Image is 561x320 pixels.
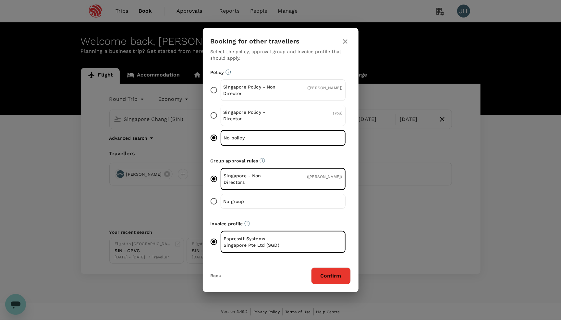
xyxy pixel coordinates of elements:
[211,38,300,45] h3: Booking for other travellers
[226,69,231,75] svg: Booking restrictions are based on the selected travel policy.
[224,235,283,248] p: Espressif Systems Singapore Pte Ltd (SGD)
[211,48,351,61] p: Select the policy, approval group and invoice profile that should apply.
[211,220,351,227] p: Invoice profile
[224,84,283,97] p: Singapore Policy - Non Director
[211,69,351,76] p: Policy
[224,135,283,141] p: No policy
[307,86,342,90] span: ( [PERSON_NAME] )
[224,109,283,122] p: Singapore Policy - Director
[224,198,283,205] p: No group
[307,174,342,179] span: ( [PERSON_NAME] )
[244,221,250,226] svg: The payment currency and company information are based on the selected invoice profile.
[224,172,283,185] p: Singapore - Non Directors
[333,111,343,115] span: ( You )
[211,158,351,164] p: Group approval rules
[311,267,351,284] button: Confirm
[260,158,265,163] svg: Default approvers or custom approval rules (if available) are based on the user group.
[211,273,221,279] button: Back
